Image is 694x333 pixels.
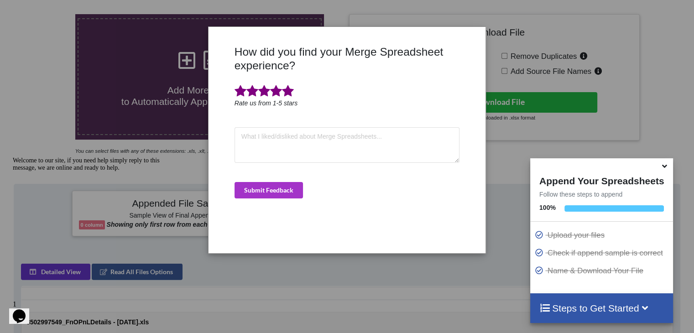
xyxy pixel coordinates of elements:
p: Check if append sample is correct [535,247,671,259]
span: Welcome to our site, if you need help simply reply to this message, we are online and ready to help. [4,4,151,18]
h3: How did you find your Merge Spreadsheet experience? [235,45,460,72]
i: Rate us from 1-5 stars [235,99,298,107]
p: Follow these steps to append [530,190,673,199]
h4: Append Your Spreadsheets [530,173,673,187]
h4: Steps to Get Started [539,302,664,314]
div: Welcome to our site, if you need help simply reply to this message, we are online and ready to help. [4,4,168,18]
iframe: chat widget [9,297,38,324]
p: Name & Download Your File [535,265,671,276]
button: Submit Feedback [235,182,303,198]
b: 100 % [539,204,556,211]
iframe: chat widget [9,153,173,292]
p: Upload your files [535,229,671,241]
